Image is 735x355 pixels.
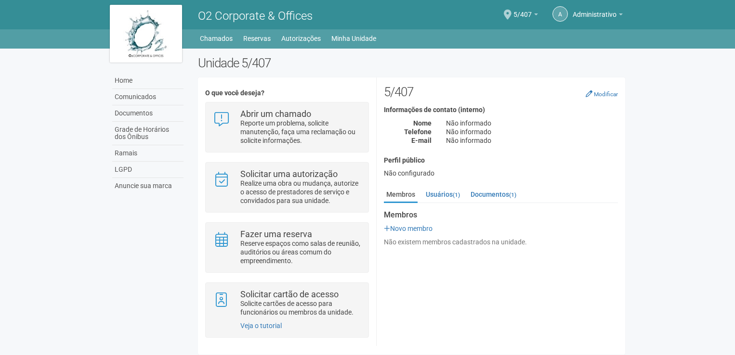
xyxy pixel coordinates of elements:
[439,119,625,127] div: Não informado
[573,1,617,18] span: Administrativo
[240,119,361,145] p: Reporte um problema, solicite manutenção, faça uma reclamação ou solicite informações.
[384,187,418,203] a: Membros
[331,32,376,45] a: Minha Unidade
[384,85,618,99] h2: 5/407
[384,211,618,219] strong: Membros
[205,89,368,97] h4: O que você deseja?
[240,322,282,330] a: Veja o tutorial
[213,290,361,317] a: Solicitar cartão de acesso Solicite cartões de acesso para funcionários ou membros da unidade.
[110,5,182,63] img: logo.jpg
[468,187,519,202] a: Documentos(1)
[213,170,361,205] a: Solicitar uma autorização Realize uma obra ou mudança, autorize o acesso de prestadores de serviç...
[404,128,432,136] strong: Telefone
[240,299,361,317] p: Solicite cartões de acesso para funcionários ou membros da unidade.
[112,73,184,89] a: Home
[586,90,618,98] a: Modificar
[573,12,623,20] a: Administrativo
[112,162,184,178] a: LGPD
[384,106,618,114] h4: Informações de contato (interno)
[453,191,460,198] small: (1)
[513,1,532,18] span: 5/407
[439,127,625,136] div: Não informado
[213,110,361,145] a: Abrir um chamado Reporte um problema, solicite manutenção, faça uma reclamação ou solicite inform...
[112,89,184,105] a: Comunicados
[240,239,361,265] p: Reserve espaços como salas de reunião, auditórios ou áreas comum do empreendimento.
[240,109,311,119] strong: Abrir um chamado
[112,178,184,194] a: Anuncie sua marca
[213,230,361,265] a: Fazer uma reserva Reserve espaços como salas de reunião, auditórios ou áreas comum do empreendime...
[198,56,625,70] h2: Unidade 5/407
[594,91,618,98] small: Modificar
[281,32,321,45] a: Autorizações
[384,169,618,177] div: Não configurado
[240,179,361,205] p: Realize uma obra ou mudança, autorize o acesso de prestadores de serviço e convidados para sua un...
[384,157,618,164] h4: Perfil público
[240,169,338,179] strong: Solicitar uma autorização
[243,32,271,45] a: Reservas
[384,225,433,232] a: Novo membro
[112,122,184,145] a: Grade de Horários dos Ônibus
[198,9,313,23] span: O2 Corporate & Offices
[423,187,462,202] a: Usuários(1)
[552,6,568,22] a: A
[240,229,312,239] strong: Fazer uma reserva
[384,238,618,246] div: Não existem membros cadastrados na unidade.
[200,32,233,45] a: Chamados
[112,145,184,162] a: Ramais
[439,136,625,145] div: Não informado
[112,105,184,122] a: Documentos
[509,191,516,198] small: (1)
[240,289,339,299] strong: Solicitar cartão de acesso
[513,12,538,20] a: 5/407
[411,137,432,144] strong: E-mail
[413,119,432,127] strong: Nome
